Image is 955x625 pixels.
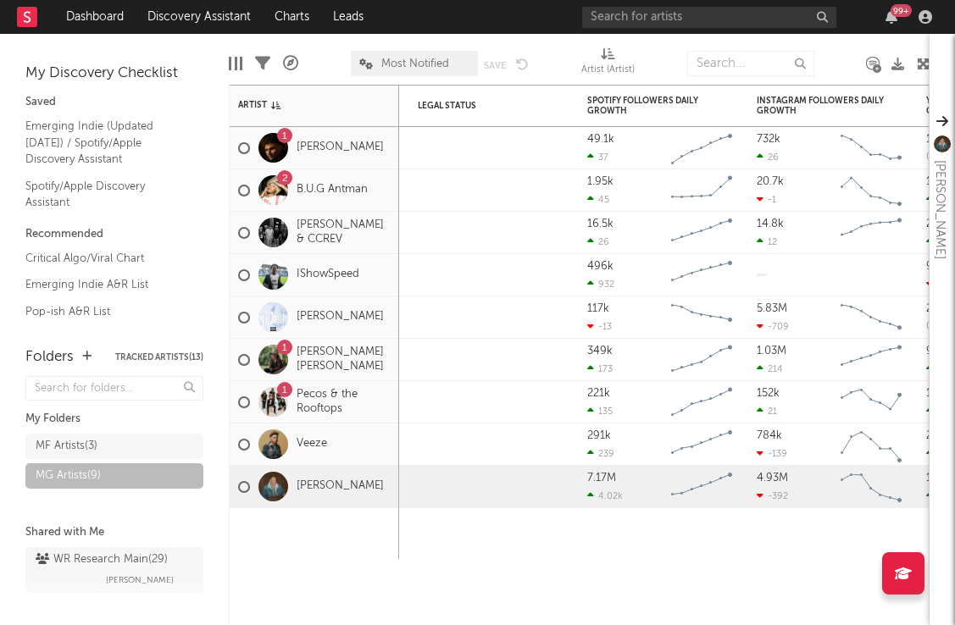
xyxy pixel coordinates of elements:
div: 152k [757,388,780,399]
svg: Chart title [833,339,909,381]
div: 1.55M [926,473,955,484]
button: Save [484,61,506,70]
svg: Chart title [833,423,909,466]
div: MG Artists ( 9 ) [36,466,101,486]
div: 291k [587,430,611,441]
a: [PERSON_NAME] [297,141,384,155]
div: Shared with Me [25,523,203,543]
a: Emerging Indie A&R List [25,275,186,294]
div: -1 [757,194,776,205]
div: My Folders [25,409,203,429]
div: 939k [926,346,952,357]
svg: Chart title [664,339,740,381]
div: 214 [757,363,783,374]
svg: Chart title [664,381,740,423]
a: [PERSON_NAME] [PERSON_NAME] [297,346,391,374]
a: B.U.G Antman [297,183,368,197]
svg: Chart title [664,296,740,339]
button: 99+ [886,10,897,24]
div: 21 [757,406,777,417]
div: 9.52k [926,261,953,272]
div: -13 [587,321,612,332]
a: Emerging Indie (Updated [DATE]) / Spotify/Apple Discovery Assistant [25,117,186,169]
div: Instagram Followers Daily Growth [757,96,884,116]
div: 0 [926,152,932,162]
div: 117k [587,303,609,314]
div: 932 [587,279,614,290]
svg: Chart title [833,296,909,339]
div: 1.95k [587,176,614,187]
svg: Chart title [833,169,909,212]
svg: Chart title [664,212,740,254]
a: IShowSpeed [297,268,359,282]
div: 221k [587,388,610,399]
div: 135 [587,406,613,417]
div: 5.83M [757,303,787,314]
div: A&R Pipeline [283,42,298,85]
a: MF Artists(3) [25,434,203,459]
div: Legal Status [418,101,528,111]
a: [PERSON_NAME] & CCREV [297,218,391,247]
svg: Chart title [833,212,909,254]
div: 250 [926,363,953,374]
div: 7.17M [587,473,616,484]
svg: Chart title [833,381,909,423]
div: 2.61k [926,218,952,230]
div: 26 [587,236,609,247]
div: My Discovery Checklist [25,64,203,84]
div: WR Research Main ( 29 ) [36,550,168,570]
div: 49.1k [587,134,614,145]
div: 50 [926,406,948,417]
input: Search for folders... [25,376,203,401]
div: 200 [926,448,954,459]
div: 239 [587,448,614,459]
input: Search for artists [582,7,836,28]
span: [PERSON_NAME] [106,570,174,590]
div: -139 [757,448,787,459]
div: 784k [757,430,782,441]
div: 20.7k [757,176,784,187]
div: 496k [587,261,614,272]
div: 1.03M [757,346,786,357]
div: 16.5k [587,218,614,230]
a: MG Artists(9) [25,463,203,489]
button: Undo the changes to the current view. [516,56,529,71]
span: Most Notified [381,58,449,69]
a: Spotify/Apple Discovery Assistant [25,177,186,212]
a: Pecos & the Rooftops [297,388,391,417]
svg: Chart title [664,466,740,508]
div: -10 [926,279,952,290]
div: 173k [926,388,949,399]
div: 0 [926,322,932,331]
div: 556 [926,490,953,501]
div: Edit Columns [229,42,242,85]
div: Folders [25,347,74,368]
div: -709 [757,321,789,332]
div: 173 [587,363,613,374]
div: -392 [757,490,788,501]
div: Artist (Artist) [581,60,635,80]
svg: Chart title [664,127,740,169]
svg: Chart title [664,254,740,296]
div: 45 [587,194,609,205]
a: Veeze [297,437,327,451]
div: [PERSON_NAME] [930,160,950,259]
a: WR Research Main(29)[PERSON_NAME] [25,547,203,593]
div: Recommended [25,224,203,245]
svg: Chart title [833,127,909,169]
div: 14.8k [757,218,784,230]
div: 37 [587,152,608,163]
div: 99 + [891,4,912,17]
div: Artist (Artist) [581,42,635,85]
input: Search... [687,51,814,76]
div: 156k [926,134,950,145]
a: [PERSON_NAME] [297,310,384,324]
div: 2 [926,236,942,247]
button: Tracked Artists(13) [115,353,203,362]
a: Pop-ish A&R List [25,302,186,321]
div: MF Artists ( 3 ) [36,436,97,456]
a: Critical Algo/Viral Chart [25,249,186,268]
div: 4.02k [587,490,623,501]
div: 26 [757,152,779,163]
div: 1.57k [926,176,952,187]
